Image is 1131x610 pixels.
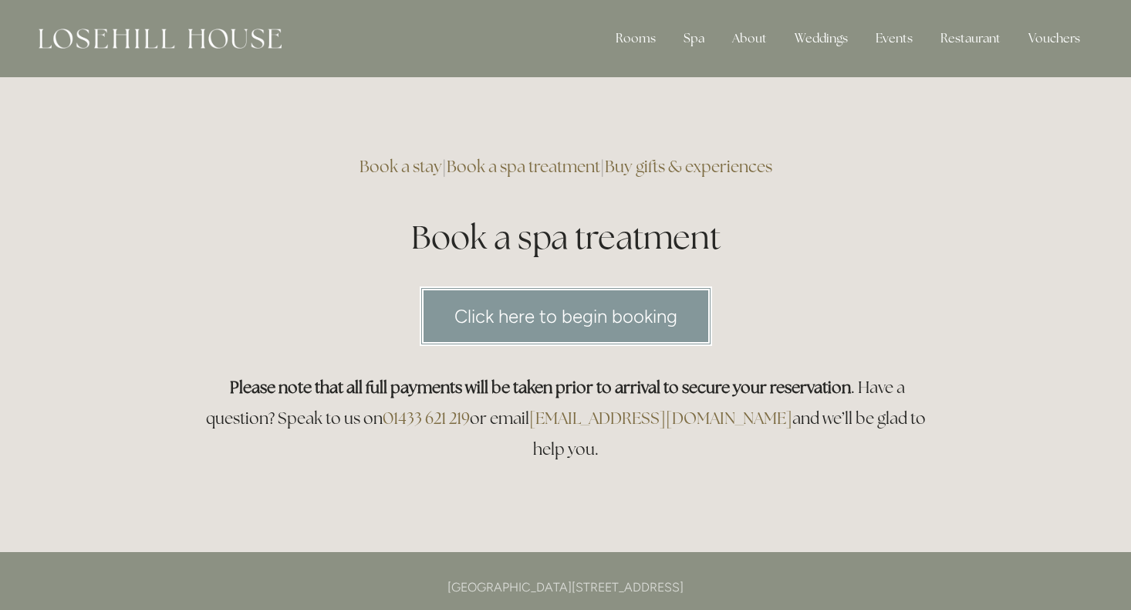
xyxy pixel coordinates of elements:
div: Restaurant [928,23,1013,54]
img: Losehill House [39,29,282,49]
h3: . Have a question? Speak to us on or email and we’ll be glad to help you. [197,372,934,465]
a: [EMAIL_ADDRESS][DOMAIN_NAME] [529,408,792,429]
h3: | | [197,151,934,182]
p: [GEOGRAPHIC_DATA][STREET_ADDRESS] [197,577,934,598]
h1: Book a spa treatment [197,215,934,260]
div: Rooms [603,23,668,54]
a: Book a stay [360,156,442,177]
a: Buy gifts & experiences [605,156,772,177]
div: About [720,23,779,54]
div: Spa [671,23,717,54]
div: Events [863,23,925,54]
a: Book a spa treatment [447,156,600,177]
a: Click here to begin booking [420,286,712,346]
strong: Please note that all full payments will be taken prior to arrival to secure your reservation [230,377,851,398]
div: Weddings [782,23,860,54]
a: Vouchers [1016,23,1092,54]
a: 01433 621 219 [383,408,470,429]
